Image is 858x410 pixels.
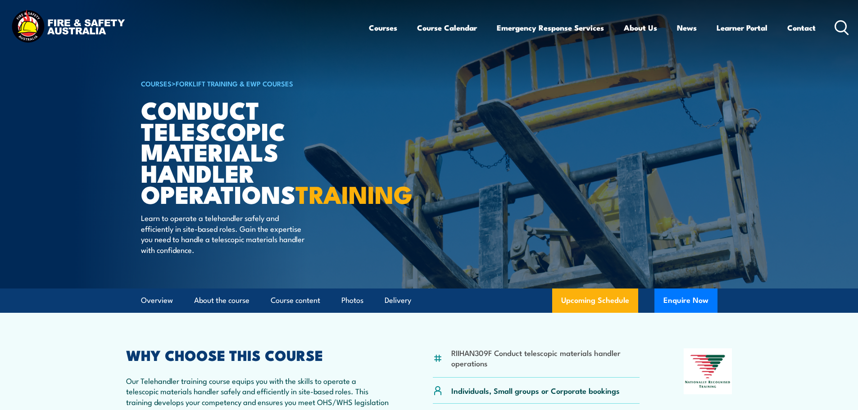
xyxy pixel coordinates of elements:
[369,16,397,40] a: Courses
[451,347,640,369] li: RIIHAN309F Conduct telescopic materials handler operations
[341,288,363,312] a: Photos
[497,16,604,40] a: Emergency Response Services
[787,16,816,40] a: Contact
[295,175,413,212] strong: TRAINING
[385,288,411,312] a: Delivery
[624,16,657,40] a: About Us
[451,385,620,396] p: Individuals, Small groups or Corporate bookings
[141,212,305,255] p: Learn to operate a telehandler safely and efficiently in site-based roles. Gain the expertise you...
[126,348,389,361] h2: WHY CHOOSE THIS COURSE
[271,288,320,312] a: Course content
[717,16,767,40] a: Learner Portal
[552,288,638,313] a: Upcoming Schedule
[141,288,173,312] a: Overview
[141,99,363,204] h1: Conduct Telescopic Materials Handler Operations
[684,348,732,394] img: Nationally Recognised Training logo.
[194,288,250,312] a: About the course
[677,16,697,40] a: News
[417,16,477,40] a: Course Calendar
[654,288,717,313] button: Enquire Now
[141,78,363,89] h6: >
[176,78,293,88] a: Forklift Training & EWP Courses
[141,78,172,88] a: COURSES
